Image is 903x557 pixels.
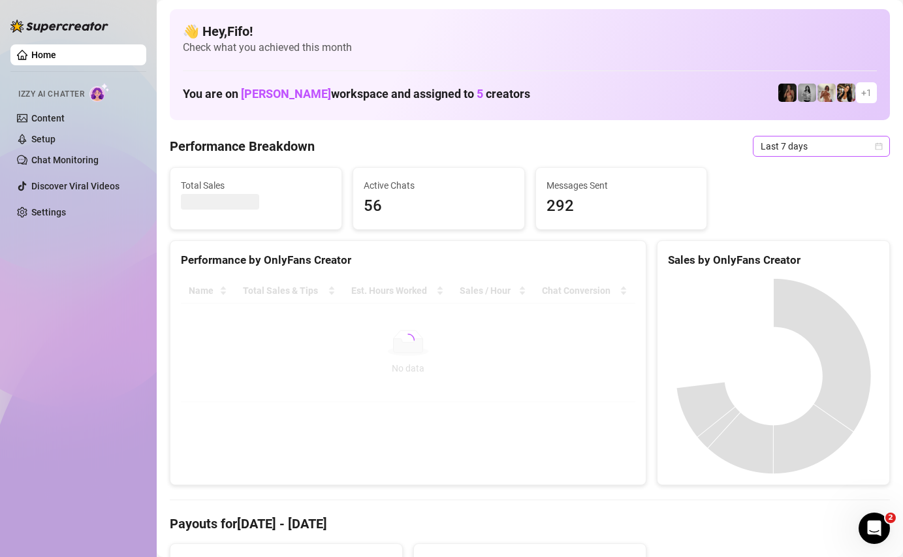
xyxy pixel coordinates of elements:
[885,513,896,523] span: 2
[837,84,855,102] img: AdelDahan
[10,20,108,33] img: logo-BBDzfeDw.svg
[364,194,514,219] span: 56
[477,87,483,101] span: 5
[668,251,879,269] div: Sales by OnlyFans Creator
[875,142,883,150] span: calendar
[861,86,872,100] span: + 1
[181,251,635,269] div: Performance by OnlyFans Creator
[859,513,890,544] iframe: Intercom live chat
[183,40,877,55] span: Check what you achieved this month
[31,50,56,60] a: Home
[89,83,110,102] img: AI Chatter
[183,87,530,101] h1: You are on workspace and assigned to creators
[31,181,119,191] a: Discover Viral Videos
[31,113,65,123] a: Content
[761,136,882,156] span: Last 7 days
[241,87,331,101] span: [PERSON_NAME]
[183,22,877,40] h4: 👋 Hey, Fifo !
[817,84,836,102] img: Green
[547,178,697,193] span: Messages Sent
[181,178,331,193] span: Total Sales
[31,155,99,165] a: Chat Monitoring
[364,178,514,193] span: Active Chats
[170,515,890,533] h4: Payouts for [DATE] - [DATE]
[18,88,84,101] span: Izzy AI Chatter
[170,137,315,155] h4: Performance Breakdown
[31,134,55,144] a: Setup
[400,332,417,349] span: loading
[31,207,66,217] a: Settings
[547,194,697,219] span: 292
[798,84,816,102] img: A
[778,84,797,102] img: the_bohema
